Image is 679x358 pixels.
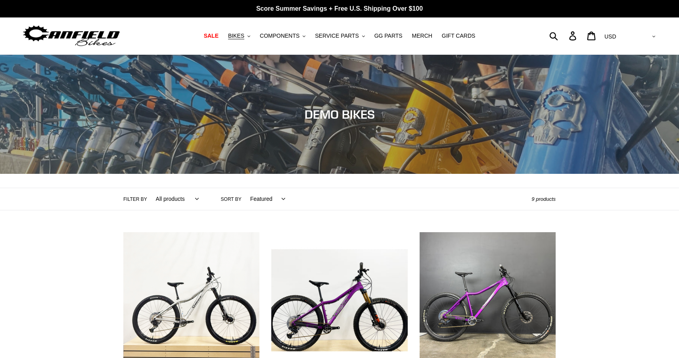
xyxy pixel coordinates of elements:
label: Filter by [123,196,147,203]
button: COMPONENTS [256,31,309,41]
span: SERVICE PARTS [315,33,359,39]
img: Canfield Bikes [22,23,121,48]
button: SERVICE PARTS [311,31,368,41]
a: MERCH [408,31,436,41]
input: Search [554,27,574,44]
span: 9 products [531,196,556,202]
span: DEMO BIKES [305,107,375,121]
span: GG PARTS [374,33,403,39]
label: Sort by [221,196,242,203]
button: BIKES [224,31,254,41]
a: GG PARTS [370,31,407,41]
span: COMPONENTS [260,33,299,39]
a: SALE [200,31,222,41]
span: MERCH [412,33,432,39]
span: BIKES [228,33,244,39]
span: SALE [204,33,219,39]
span: GIFT CARDS [442,33,476,39]
a: GIFT CARDS [438,31,480,41]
